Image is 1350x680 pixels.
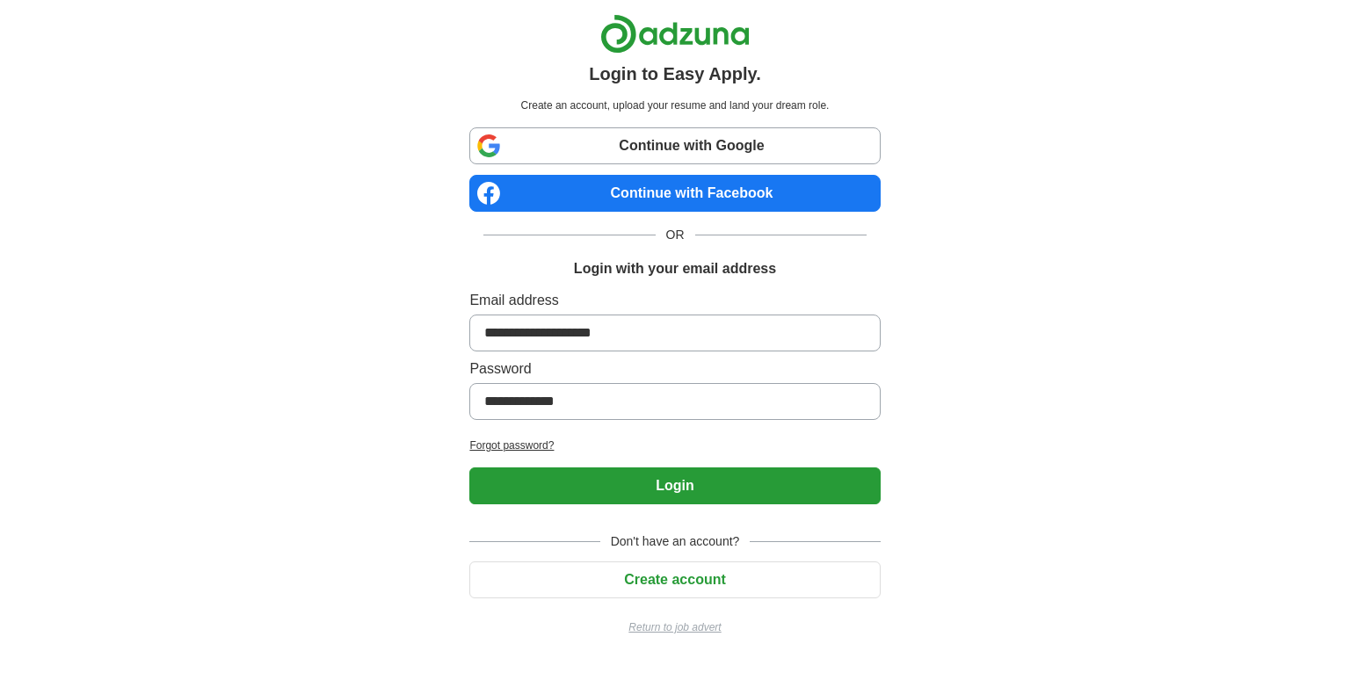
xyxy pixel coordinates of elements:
[600,14,750,54] img: Adzuna logo
[473,98,876,113] p: Create an account, upload your resume and land your dream role.
[469,467,880,504] button: Login
[469,572,880,587] a: Create account
[469,619,880,635] a: Return to job advert
[469,127,880,164] a: Continue with Google
[469,438,880,453] a: Forgot password?
[469,175,880,212] a: Continue with Facebook
[469,358,880,380] label: Password
[574,258,776,279] h1: Login with your email address
[589,61,761,87] h1: Login to Easy Apply.
[469,290,880,311] label: Email address
[469,561,880,598] button: Create account
[600,532,751,551] span: Don't have an account?
[656,226,695,244] span: OR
